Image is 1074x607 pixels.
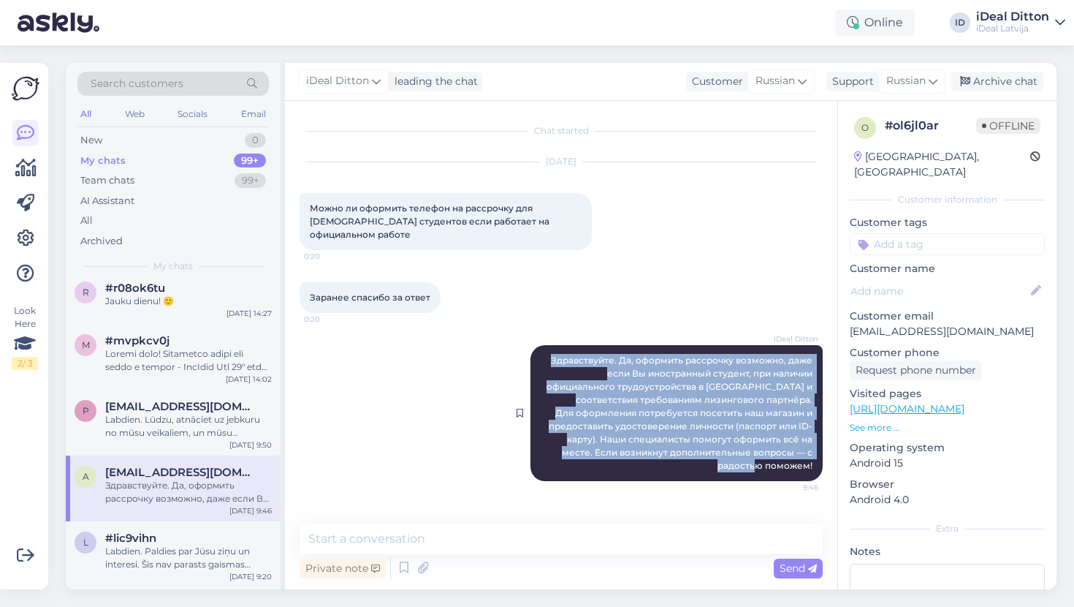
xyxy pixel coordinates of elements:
div: Private note [300,559,386,578]
div: Extra [850,522,1045,535]
div: Web [122,105,148,124]
span: o [861,122,869,133]
div: Labdien. Paldies par Jūsu ziņu un interesi. Šis nav parasts gaismas slēdzis – tas ir viedais slēd... [105,545,272,571]
div: Здравствуйте. Да, оформить рассрочку возможно, даже если Вы иностранный студент, при наличии офиц... [105,479,272,505]
div: [DATE] 14:02 [226,374,272,385]
span: Russian [755,73,795,89]
span: #r08ok6tu [105,282,165,295]
p: Customer email [850,309,1045,324]
div: All [77,105,94,124]
p: Android 15 [850,456,1045,471]
div: # ol6jl0ar [885,117,976,135]
span: 9:46 [763,482,818,493]
span: Send [780,562,817,575]
span: #lic9vihn [105,532,156,545]
span: Здравствуйте. Да, оформить рассрочку возможно, даже если Вы иностранный студент, при наличии офиц... [546,355,815,471]
span: patricija.strazdina@gmail.com [105,400,257,413]
div: iDeal Ditton [976,11,1049,23]
div: New [80,133,102,148]
div: My chats [80,154,126,168]
div: Look Here [12,304,38,370]
div: [GEOGRAPHIC_DATA], [GEOGRAPHIC_DATA] [854,149,1030,180]
a: [URL][DOMAIN_NAME] [850,402,964,415]
span: Заранее спасибо за ответ [310,292,430,303]
div: Request phone number [850,361,982,380]
div: 99+ [235,173,266,188]
div: ID [950,12,970,33]
p: Customer tags [850,215,1045,230]
span: avazbekxojamatov7@gmail.com [105,466,257,479]
span: Search customers [91,76,183,91]
span: p [83,405,89,416]
div: Support [826,74,874,89]
div: Customer [686,74,743,89]
p: Notes [850,544,1045,559]
div: Jauku dienu! 🙂 [105,295,272,308]
div: Customer information [850,193,1045,206]
span: l [83,537,88,548]
span: a [83,471,89,482]
span: 0:20 [304,251,359,262]
p: [EMAIL_ADDRESS][DOMAIN_NAME] [850,324,1045,339]
span: #mvpkcv0j [105,334,170,347]
p: Customer name [850,261,1045,276]
div: iDeal Latvija [976,23,1049,34]
span: My chats [153,260,193,273]
div: 99+ [234,154,266,168]
div: 0 [245,133,266,148]
a: iDeal DittoniDeal Latvija [976,11,1065,34]
input: Add a tag [850,233,1045,255]
div: Labdien. Lūdzu, atnāciet uz jebkuru no mūsu veikaliem, un mūsu darbinieki ar prieku palīdzēs Jums... [105,413,272,440]
div: Loremi dolo! Sitametco adipi eli seddo e tempor - IncIdid Utl 29" etd 65" ma aliq Enima M3 Veni q... [105,347,272,374]
div: [DATE] 14:27 [226,308,272,319]
p: Browser [850,477,1045,492]
div: Online [835,10,915,36]
p: See more ... [850,421,1045,434]
span: r [83,287,89,298]
span: Offline [976,118,1040,134]
span: Можно ли оформить телефон на рассрочку для [DEMOGRAPHIC_DATA] студентов если работает на официаль... [310,203,552,240]
div: AI Assistant [80,194,134,208]
input: Add name [850,283,1028,299]
div: 2 / 3 [12,357,38,370]
p: Customer phone [850,345,1045,361]
span: Russian [886,73,926,89]
p: Operating system [850,440,1045,456]
div: All [80,214,93,228]
p: Android 4.0 [850,492,1045,508]
div: Socials [175,105,210,124]
div: Email [238,105,269,124]
span: m [82,339,90,350]
p: Visited pages [850,386,1045,401]
div: [DATE] [300,155,823,168]
div: [DATE] 9:50 [229,440,272,450]
div: [DATE] 9:20 [229,571,272,582]
div: Archive chat [951,72,1043,91]
div: Team chats [80,173,134,188]
span: 0:20 [304,314,359,325]
div: [DATE] 9:46 [229,505,272,516]
div: Chat started [300,124,823,137]
div: leading the chat [389,74,478,89]
img: Askly Logo [12,75,39,102]
span: iDeal Ditton [306,73,369,89]
div: Archived [80,234,123,249]
span: iDeal Ditton [763,333,818,344]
